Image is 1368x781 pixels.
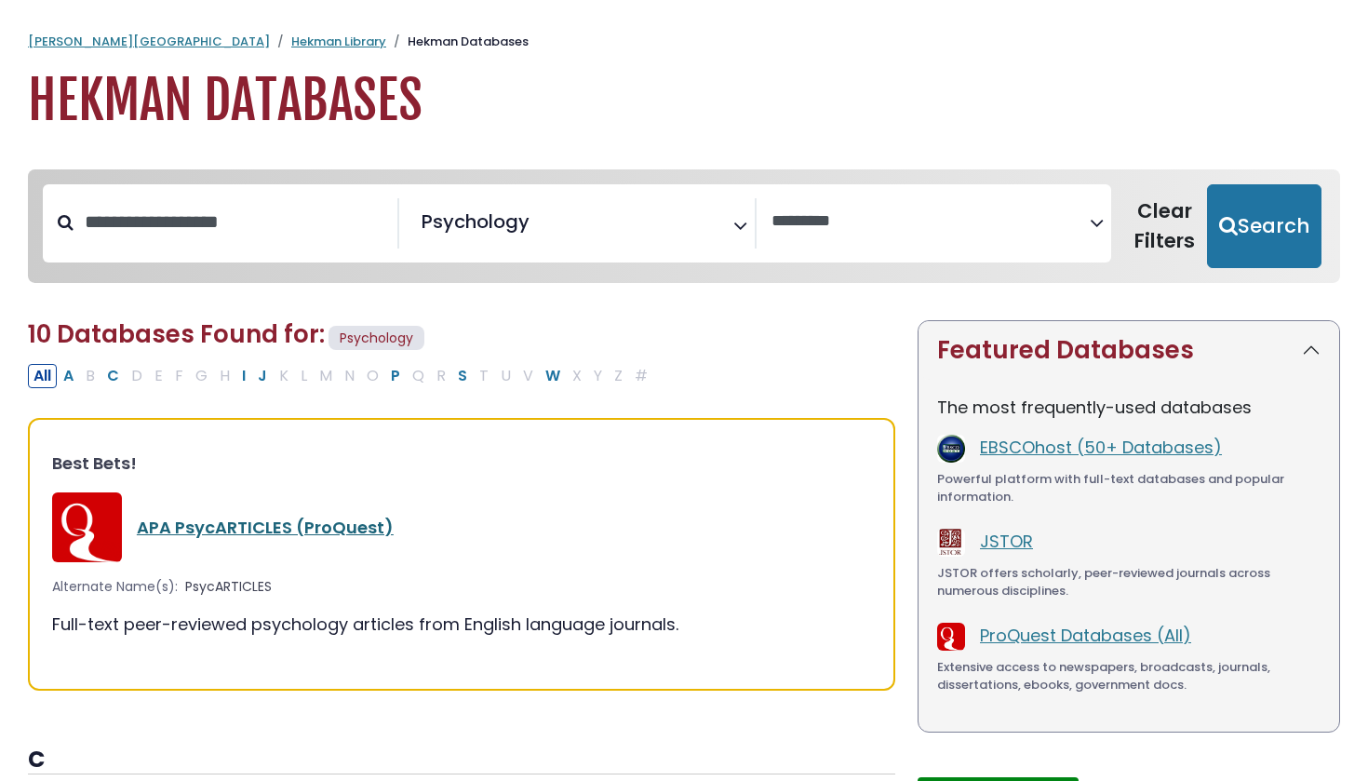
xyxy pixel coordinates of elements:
button: Filter Results W [540,364,566,388]
button: Featured Databases [919,321,1339,380]
a: JSTOR [980,530,1033,553]
nav: Search filters [28,169,1340,283]
span: Psychology [422,208,530,236]
input: Search database by title or keyword [74,207,397,237]
span: 10 Databases Found for: [28,317,325,351]
button: Filter Results J [252,364,273,388]
span: Alternate Name(s): [52,577,178,597]
div: Extensive access to newspapers, broadcasts, journals, dissertations, ebooks, government docs. [937,658,1321,694]
textarea: Search [771,212,1090,232]
span: PsycARTICLES [185,577,272,597]
div: Powerful platform with full-text databases and popular information. [937,470,1321,506]
span: Psychology [329,326,424,351]
div: JSTOR offers scholarly, peer-reviewed journals across numerous disciplines. [937,564,1321,600]
p: The most frequently-used databases [937,395,1321,420]
button: Filter Results I [236,364,251,388]
a: Hekman Library [291,33,386,50]
h3: Best Bets! [52,453,871,474]
a: [PERSON_NAME][GEOGRAPHIC_DATA] [28,33,270,50]
li: Psychology [414,208,530,236]
div: Alpha-list to filter by first letter of database name [28,363,655,386]
li: Hekman Databases [386,33,529,51]
button: Filter Results P [385,364,406,388]
button: Filter Results S [452,364,473,388]
button: All [28,364,57,388]
a: ProQuest Databases (All) [980,624,1191,647]
button: Submit for Search Results [1207,184,1321,268]
div: Full-text peer-reviewed psychology articles from English language journals. [52,612,871,637]
button: Filter Results C [101,364,125,388]
textarea: Search [533,218,546,237]
h1: Hekman Databases [28,70,1340,132]
button: Clear Filters [1122,184,1207,268]
nav: breadcrumb [28,33,1340,51]
button: Filter Results A [58,364,79,388]
a: EBSCOhost (50+ Databases) [980,436,1222,459]
a: APA PsycARTICLES (ProQuest) [137,516,394,539]
h3: C [28,747,895,774]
